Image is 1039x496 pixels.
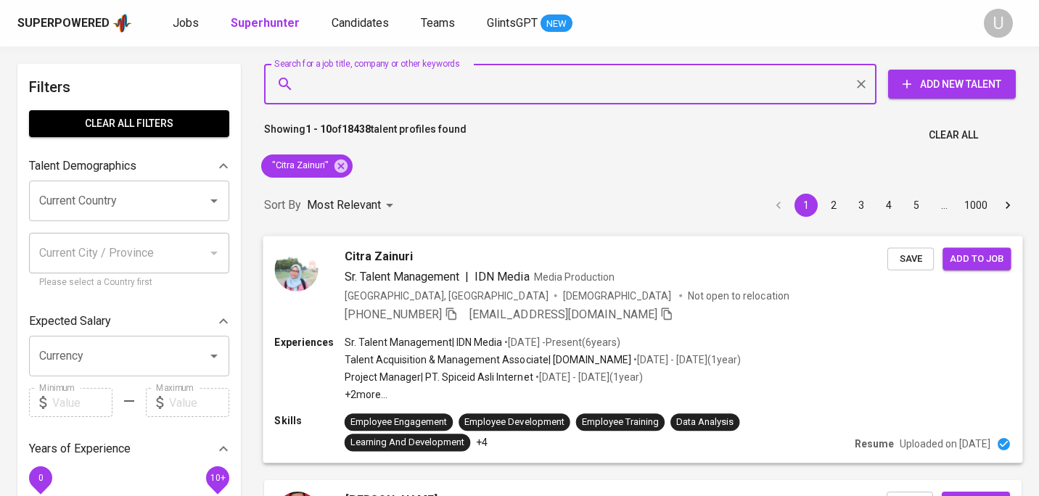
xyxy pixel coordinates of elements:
[475,269,529,283] span: IDN Media
[345,387,742,402] p: +2 more ...
[41,115,218,133] span: Clear All filters
[274,247,318,291] img: a643be0065b2485eaf8d98c981754a28.jpg
[350,436,464,450] div: Learning And Development
[794,194,818,217] button: page 1
[850,194,873,217] button: Go to page 3
[29,313,111,330] p: Expected Salary
[943,247,1011,270] button: Add to job
[487,15,572,33] a: GlintsGPT NEW
[888,70,1016,99] button: Add New Talent
[261,159,337,173] span: "Citra Zainuri"
[274,413,344,428] p: Skills
[905,194,928,217] button: Go to page 5
[465,268,469,285] span: |
[29,434,229,463] div: Years of Experience
[342,123,371,135] b: 18438
[38,473,43,483] span: 0
[29,110,229,137] button: Clear All filters
[345,247,413,265] span: Citra Zainuri
[855,437,894,451] p: Resume
[960,194,992,217] button: Go to page 1000
[52,388,112,417] input: Value
[29,75,229,99] h6: Filters
[307,192,398,219] div: Most Relevant
[345,334,503,349] p: Sr. Talent Management | IDN Media
[350,416,447,429] div: Employee Engagement
[29,157,136,175] p: Talent Demographics
[469,307,657,321] span: [EMAIL_ADDRESS][DOMAIN_NAME]
[173,16,199,30] span: Jobs
[261,154,353,178] div: "Citra Zainuri"
[210,473,225,483] span: 10+
[464,416,564,429] div: Employee Development
[932,198,956,212] div: …
[332,16,389,30] span: Candidates
[231,16,300,30] b: Superhunter
[264,122,467,149] p: Showing of talent profiles found
[421,16,455,30] span: Teams
[29,307,229,336] div: Expected Salary
[29,440,131,458] p: Years of Experience
[17,12,132,34] a: Superpoweredapp logo
[345,370,533,384] p: Project Manager | PT. Spiceid Asli Internet
[204,346,224,366] button: Open
[204,191,224,211] button: Open
[345,307,442,321] span: [PHONE_NUMBER]
[173,15,202,33] a: Jobs
[900,75,1004,94] span: Add New Talent
[345,352,631,367] p: Talent Acquisition & Management Associate | [DOMAIN_NAME]
[631,352,741,367] p: • [DATE] - [DATE] ( 1 year )
[476,435,488,450] p: +4
[231,15,303,33] a: Superhunter
[923,122,984,149] button: Clear All
[264,197,301,214] p: Sort By
[264,236,1022,463] a: Citra ZainuriSr. Talent Management|IDN MediaMedia Production[GEOGRAPHIC_DATA], [GEOGRAPHIC_DATA][...
[887,247,934,270] button: Save
[307,197,381,214] p: Most Relevant
[169,388,229,417] input: Value
[929,126,978,144] span: Clear All
[345,269,459,283] span: Sr. Talent Management
[563,288,673,302] span: [DEMOGRAPHIC_DATA]
[274,334,344,349] p: Experiences
[541,17,572,31] span: NEW
[676,416,734,429] div: Data Analysis
[688,288,789,302] p: Not open to relocation
[502,334,620,349] p: • [DATE] - Present ( 6 years )
[421,15,458,33] a: Teams
[582,416,659,429] div: Employee Training
[345,288,549,302] div: [GEOGRAPHIC_DATA], [GEOGRAPHIC_DATA]
[332,15,392,33] a: Candidates
[534,270,615,282] span: Media Production
[822,194,845,217] button: Go to page 2
[17,15,110,32] div: Superpowered
[533,370,643,384] p: • [DATE] - [DATE] ( 1 year )
[765,194,1022,217] nav: pagination navigation
[305,123,332,135] b: 1 - 10
[851,74,871,94] button: Clear
[996,194,1019,217] button: Go to next page
[487,16,538,30] span: GlintsGPT
[39,276,219,290] p: Please select a Country first
[29,152,229,181] div: Talent Demographics
[950,250,1003,267] span: Add to job
[877,194,900,217] button: Go to page 4
[112,12,132,34] img: app logo
[895,250,927,267] span: Save
[984,9,1013,38] div: U
[900,437,990,451] p: Uploaded on [DATE]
